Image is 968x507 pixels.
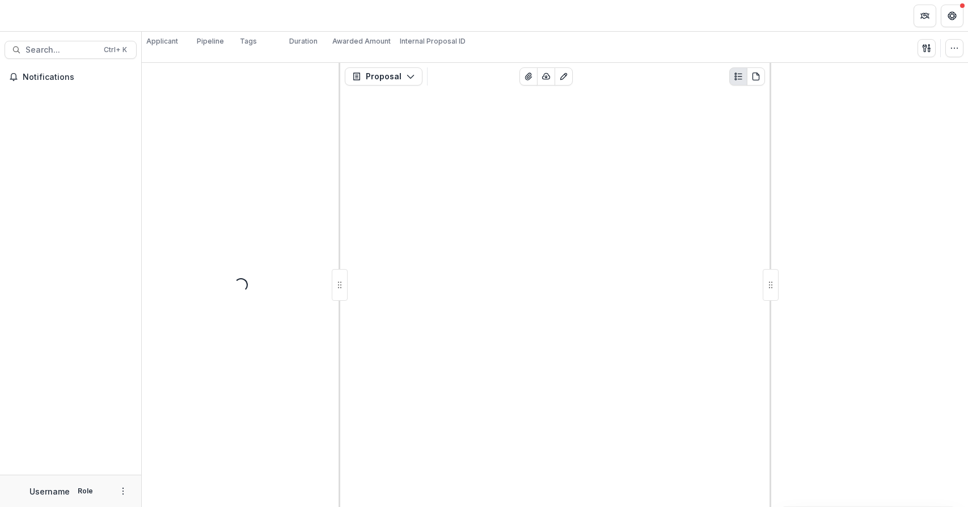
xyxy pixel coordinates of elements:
button: Proposal [345,67,422,86]
p: Role [74,486,96,496]
p: Tags [240,36,257,46]
button: More [116,484,130,498]
button: Notifications [5,68,137,86]
button: Plaintext view [729,67,747,86]
span: Notifications [23,73,132,82]
p: Username [29,485,70,497]
button: Search... [5,41,137,59]
span: Search... [26,45,97,55]
button: Partners [914,5,936,27]
p: Duration [289,36,318,46]
button: PDF view [747,67,765,86]
button: View Attached Files [519,67,538,86]
p: Applicant [146,36,178,46]
p: Pipeline [197,36,224,46]
button: Get Help [941,5,963,27]
p: Awarded Amount [332,36,391,46]
div: Ctrl + K [102,44,129,56]
p: Internal Proposal ID [400,36,466,46]
button: Edit as form [555,67,573,86]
